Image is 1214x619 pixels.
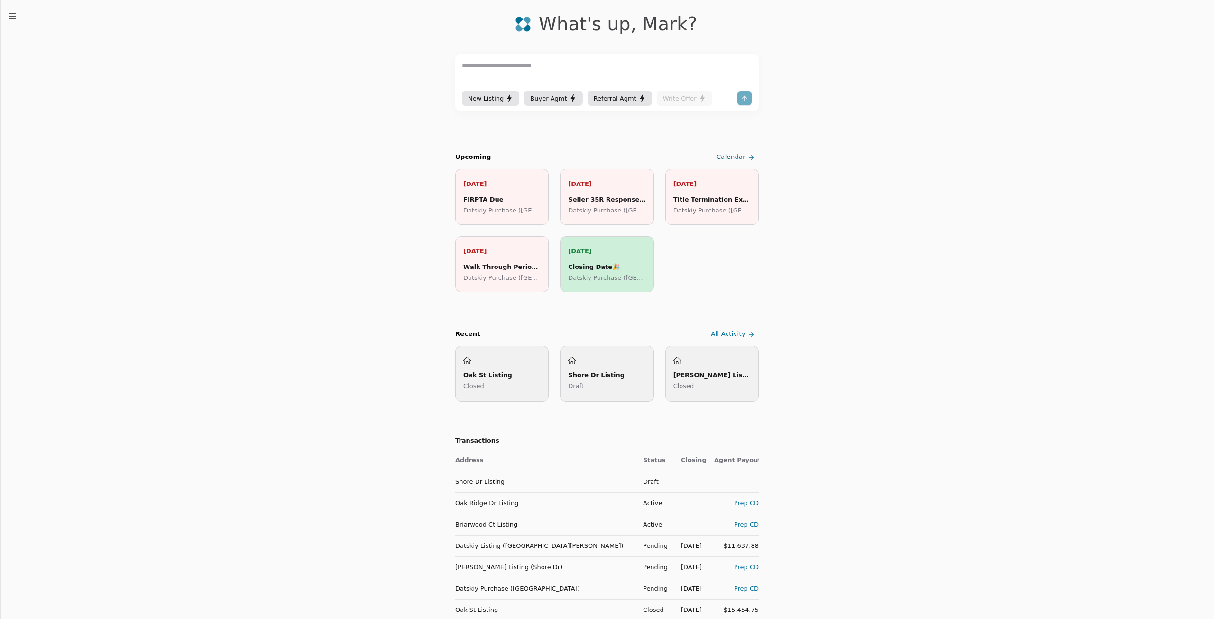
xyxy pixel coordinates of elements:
p: [DATE] [463,179,541,189]
div: Prep CD [714,562,759,572]
td: [DATE] [673,578,707,599]
span: Calendar [717,152,745,162]
th: Closing [673,450,707,471]
a: Calendar [715,149,759,165]
td: Pending [635,556,673,578]
p: [DATE] [673,179,751,189]
div: [PERSON_NAME] Listing ([GEOGRAPHIC_DATA]) [673,370,751,380]
div: Closing Date 🎉 [568,262,645,272]
p: Datskiy Purchase ([GEOGRAPHIC_DATA]) [463,273,541,283]
a: [DATE]Title Termination ExpiresDatskiy Purchase ([GEOGRAPHIC_DATA]) [665,169,759,225]
div: What's up , Mark ? [539,13,697,35]
button: New Listing [462,91,519,106]
td: Active [635,514,673,535]
button: Referral Agmt [588,91,652,106]
h2: Upcoming [455,152,491,162]
div: Shore Dr Listing [568,370,645,380]
td: Pending [635,578,673,599]
td: [DATE] [673,535,707,556]
p: Datskiy Purchase ([GEOGRAPHIC_DATA]) [568,205,645,215]
div: Recent [455,329,480,339]
button: Buyer Agmt [524,91,582,106]
td: [DATE] [673,556,707,578]
a: [DATE]Seller 35R Response DueDatskiy Purchase ([GEOGRAPHIC_DATA]) [560,169,653,225]
td: Shore Dr Listing [455,471,635,492]
th: Agent Payout [707,450,759,471]
a: [DATE]FIRPTA DueDatskiy Purchase ([GEOGRAPHIC_DATA]) [455,169,549,225]
p: Datskiy Purchase ([GEOGRAPHIC_DATA]) [463,205,541,215]
a: Shore Dr ListingDraft [560,346,653,402]
td: Datskiy Purchase ([GEOGRAPHIC_DATA]) [455,578,635,599]
td: Active [635,492,673,514]
div: Prep CD [714,498,759,508]
span: Referral Agmt [594,93,636,103]
a: Oak St ListingClosed [455,346,549,402]
div: Oak St Listing [463,370,541,380]
div: $11,637.88 [714,541,759,551]
div: Prep CD [714,519,759,529]
td: Pending [635,535,673,556]
div: $15,454.75 [714,605,759,615]
div: FIRPTA Due [463,194,541,204]
p: Closed [463,381,541,391]
div: Seller 35R Response Due [568,194,645,204]
a: [DATE]Closing Date🎉Datskiy Purchase ([GEOGRAPHIC_DATA]) [560,236,653,292]
p: [DATE] [568,179,645,189]
p: Closed [673,381,751,391]
p: Datskiy Purchase ([GEOGRAPHIC_DATA]) [673,205,751,215]
h2: Transactions [455,436,759,446]
div: Walk Through Period Begins [463,262,541,272]
td: Oak Ridge Dr Listing [455,492,635,514]
a: [DATE]Walk Through Period BeginsDatskiy Purchase ([GEOGRAPHIC_DATA]) [455,236,549,292]
div: Title Termination Expires [673,194,751,204]
td: Datskiy Listing ([GEOGRAPHIC_DATA][PERSON_NAME]) [455,535,635,556]
th: Address [455,450,635,471]
div: New Listing [468,93,513,103]
p: [DATE] [568,246,645,256]
th: Status [635,450,673,471]
p: Draft [568,381,645,391]
td: Briarwood Ct Listing [455,514,635,535]
td: [PERSON_NAME] Listing (Shore Dr) [455,556,635,578]
p: [DATE] [463,246,541,256]
span: All Activity [711,329,745,339]
td: Draft [635,471,673,492]
p: Datskiy Purchase ([GEOGRAPHIC_DATA]) [568,273,645,283]
a: [PERSON_NAME] Listing ([GEOGRAPHIC_DATA])Closed [665,346,759,402]
img: logo [515,16,531,32]
div: Prep CD [714,583,759,593]
a: All Activity [709,326,759,342]
span: Buyer Agmt [530,93,567,103]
